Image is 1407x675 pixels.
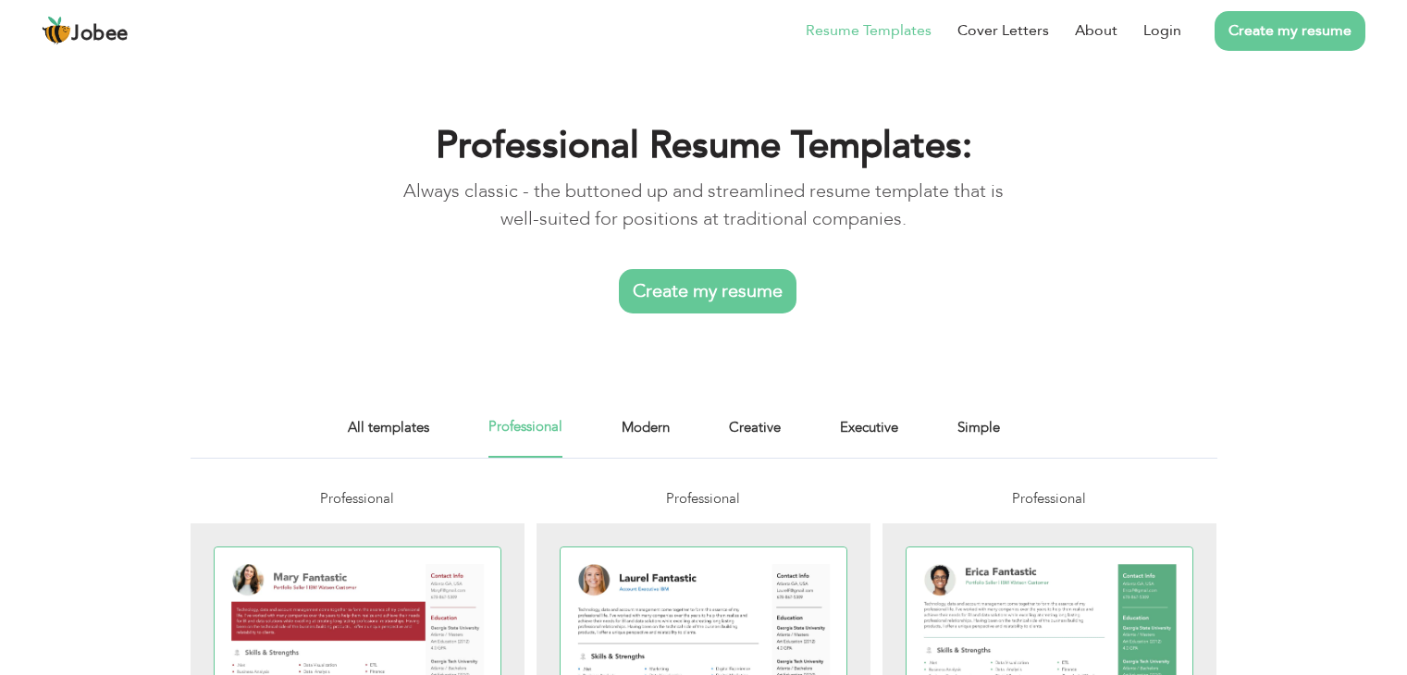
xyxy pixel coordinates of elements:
a: Create my resume [1215,11,1365,51]
a: All templates [348,416,429,458]
span: Professional [666,489,740,508]
a: Create my resume [619,269,796,313]
a: About [1075,19,1117,42]
span: Professional [1012,489,1086,508]
img: jobee.io [42,16,71,45]
a: Executive [840,416,898,458]
a: Modern [622,416,670,458]
a: Creative [729,416,781,458]
span: Professional [320,489,394,508]
a: Professional [488,416,562,458]
a: Simple [957,416,1000,458]
h1: Professional Resume Templates: [396,122,1011,170]
a: Jobee [42,16,129,45]
a: Resume Templates [806,19,932,42]
p: Always classic - the buttoned up and streamlined resume template that is well-suited for position... [396,178,1011,233]
span: Jobee [71,24,129,44]
a: Cover Letters [957,19,1049,42]
a: Login [1143,19,1181,42]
